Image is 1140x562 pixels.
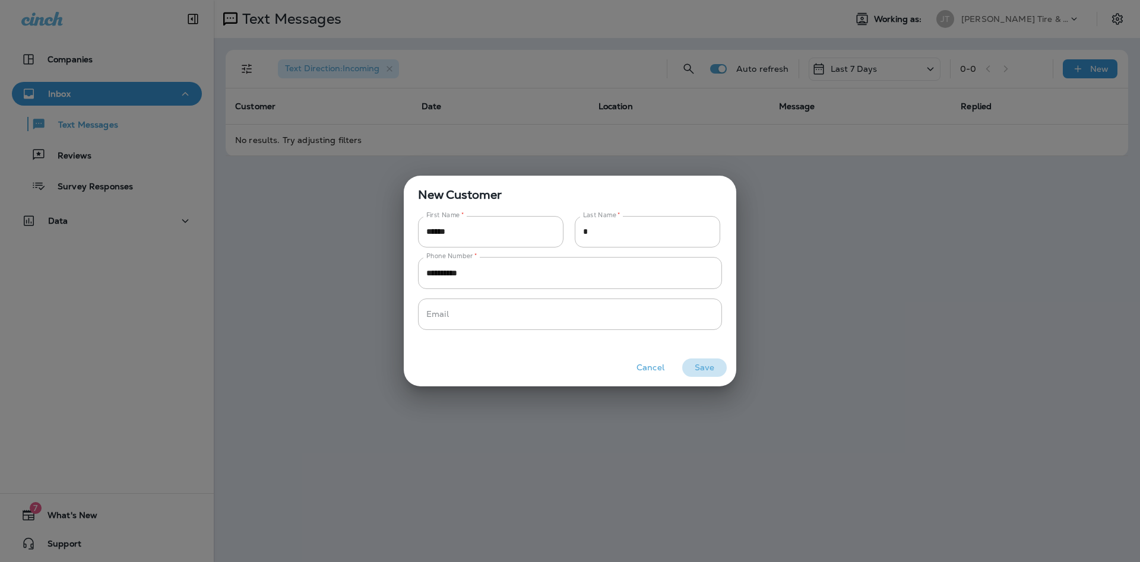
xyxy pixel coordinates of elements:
[628,358,673,377] button: Cancel
[583,211,620,220] label: Last Name
[426,252,477,261] label: Phone Number
[682,358,727,377] button: Save
[404,176,736,204] span: New Customer
[426,211,464,220] label: First Name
